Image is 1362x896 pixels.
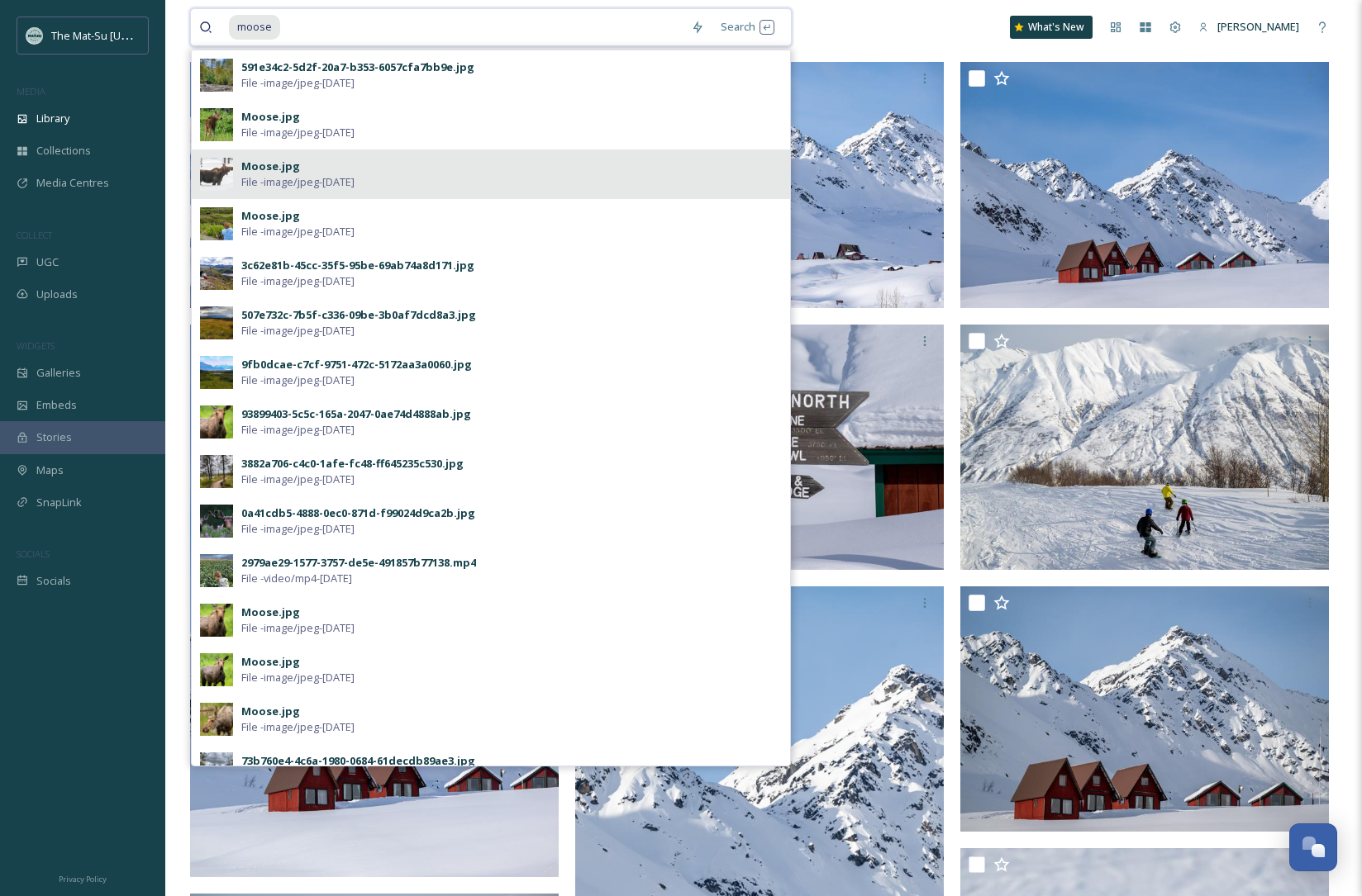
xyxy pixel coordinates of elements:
div: Moose.jpg [241,704,300,719]
img: e32aa41f-9e5d-49a6-a121-042226de91ec.jpg [200,356,233,389]
div: 3882a706-c4c0-1afe-fc48-ff645235c530.jpg [241,456,464,472]
span: File - image/jpeg - [DATE] [241,521,355,537]
img: Hatcher Pass.jpg [960,586,1329,832]
div: 9fb0dcae-c7cf-9751-472c-5172aa3a0060.jpg [241,357,472,372]
span: WIDGETS [17,339,55,352]
span: Embeds [36,397,77,413]
img: 91b3701e-909f-48c2-96e1-b074a993b88a.jpg [200,505,233,538]
img: 9621a7bc-6aa6-4238-a477-561cc855ca9c.jpg [200,752,233,785]
img: 68a124ef-f06c-4ff5-9cb4-e97876af5d06.jpg [200,455,233,488]
span: SOCIALS [17,548,50,560]
div: Moose.jpg [241,208,300,224]
span: File - video/mp4 - [DATE] [241,571,352,586]
span: MEDIA [17,85,45,97]
img: 9b2f40c6-4cb4-45f9-9346-94b47095af46.jpg [200,703,233,736]
div: Moose.jpg [241,159,300,174]
img: Hatcher Pass.jpg [190,62,559,308]
div: 3c62e81b-45cc-35f5-95be-69ab74a8d171.jpg [241,258,474,273]
div: 93899403-5c5c-165a-2047-0ae74d4888ab.jpg [241,406,471,422]
button: Open Chat [1289,823,1337,871]
img: ae64453c-f5b6-4c01-a1a5-91edcadd1e6e.jpg [200,207,233,240]
div: 2979ae29-1577-3757-de5e-491857b77138.mp4 [241,555,476,571]
img: 2b39a6a4-e046-4da6-9b5d-a01b5b6935c8.jpg [200,257,233,290]
img: 522ae742-6bb8-4ba2-b6b6-bd4276c37baf.jpg [200,554,233,587]
div: 507e732c-7b5f-c336-09be-3b0af7dcd8a3.jpg [241,307,476,323]
span: SnapLink [36,495,82,510]
img: a90e17b9-54c9-4498-9836-59726c1f4905.jpg [200,158,233,191]
span: File - image/jpeg - [DATE] [241,670,355,685]
div: Moose.jpg [241,109,300,125]
span: File - image/jpeg - [DATE] [241,719,355,735]
span: File - image/jpeg - [DATE] [241,620,355,636]
img: a6dcb80c-2796-4c21-9990-32668e70c48a.jpg [200,306,233,339]
span: File - image/jpeg - [DATE] [241,372,355,388]
span: Socials [36,573,71,589]
span: Stories [36,429,72,445]
span: COLLECT [17,229,52,241]
div: 73b760e4-4c6a-1980-0684-61decdb89ae3.jpg [241,753,475,769]
img: Social_thumbnail.png [26,27,43,44]
a: What's New [1010,16,1093,39]
div: 591e34c2-5d2f-20a7-b353-6057cfa7bb9e.jpg [241,59,474,75]
span: File - image/jpeg - [DATE] [241,125,355,140]
div: Search [712,11,783,43]
span: File - image/jpeg - [DATE] [241,75,355,91]
span: File - image/jpeg - [DATE] [241,323,355,339]
span: File - image/jpeg - [DATE] [241,422,355,438]
span: The Mat-Su [US_STATE] [51,27,166,43]
span: Privacy Policy [59,874,107,884]
div: Moose.jpg [241,604,300,620]
a: Privacy Policy [59,868,107,888]
img: 7d40fb77-b17d-4fb6-b9e8-691c17f13e46.jpg [200,108,233,141]
span: Collections [36,143,91,159]
div: 0a41cdb5-4888-0ec0-871d-f99024d9ca2b.jpg [241,505,475,521]
span: moose [229,15,280,39]
img: eb33bcc6-0b37-463e-8337-5e1903de098a.jpg [200,604,233,637]
span: UGC [36,254,59,270]
img: Hatcher Pass.jpg [960,324,1329,570]
span: File - image/jpeg - [DATE] [241,174,355,190]
span: Library [36,111,69,126]
a: [PERSON_NAME] [1190,11,1307,43]
span: [PERSON_NAME] [1217,19,1299,34]
div: Moose.jpg [241,654,300,670]
img: ac5408f7-6e68-48c4-950c-000c129eac91.jpg [200,653,233,686]
img: b21c38ae-aa44-40fe-b351-45333547d82a.jpg [200,59,233,92]
span: File - image/jpeg - [DATE] [241,472,355,487]
span: File - image/jpeg - [DATE] [241,273,355,289]
span: File - image/jpeg - [DATE] [241,224,355,239]
img: faca8bf1-bbcb-4fb8-95a1-e8eaf1b28ff4.jpg [200,405,233,439]
span: Maps [36,462,64,478]
span: Uploads [36,287,78,302]
span: Galleries [36,365,81,381]
img: Hatcher Pass.jpg [190,325,559,877]
span: Media Centres [36,175,109,191]
img: Hatcher Pass.jpg [960,62,1329,308]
